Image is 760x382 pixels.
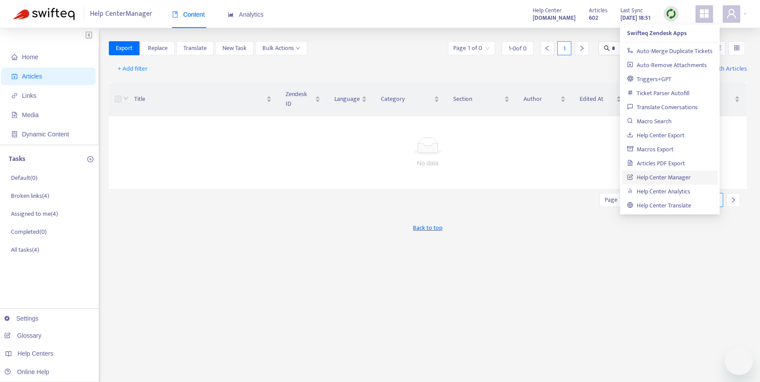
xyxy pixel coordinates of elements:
strong: Swifteq Zendesk Apps [627,28,687,38]
span: container [11,131,18,137]
a: Articles PDF Export [627,158,685,168]
span: link [11,93,18,99]
p: Default ( 0 ) [11,173,37,182]
th: Edited At [573,82,628,116]
span: New Task [222,43,247,53]
a: [DOMAIN_NAME] [533,13,576,23]
iframe: Button to launch messaging window [725,347,753,375]
button: Translate [176,41,214,55]
span: Articles [589,6,607,15]
button: Bulk Actionsdown [255,41,307,55]
th: Zendesk ID [279,82,328,116]
span: Back to top [413,223,442,232]
p: Broken links ( 4 ) [11,191,49,200]
span: Export [116,43,133,53]
span: Links [22,92,36,99]
p: Completed ( 0 ) [11,227,47,236]
th: Title [127,82,279,116]
a: Help Center Translate [627,200,691,211]
span: appstore [699,8,710,19]
a: Glossary [4,332,41,339]
img: Swifteq [13,8,75,20]
a: Help Center Manager [627,172,691,182]
span: right [730,197,736,203]
span: Category [381,94,432,104]
img: sync.dc5367851b00ba804db3.png [666,8,677,19]
th: Category [374,82,446,116]
span: left [544,45,550,51]
strong: [DATE] 18:51 [620,13,650,23]
span: Author [523,94,559,104]
strong: 602 [589,13,598,23]
span: + Add filter [118,64,148,74]
a: Translate Conversations [627,102,698,112]
span: Help Center [533,6,562,15]
span: account-book [11,73,18,79]
span: Edited At [580,94,614,104]
span: down [296,46,300,50]
span: plus-circle [87,156,93,162]
span: Media [22,111,39,118]
a: Triggers+GPT [627,74,671,84]
a: Auto-Remove Attachments [627,60,707,70]
a: Help Center Analytics [627,186,690,196]
div: 1 [557,41,571,55]
p: Assigned to me ( 4 ) [11,209,58,218]
a: Macro Search [627,116,672,126]
span: Help Center Manager [90,6,152,22]
span: Language [334,94,360,104]
span: right [579,45,585,51]
span: Help Centers [18,350,54,357]
span: file-image [11,112,18,118]
span: Content [172,11,205,18]
div: No data [119,158,737,168]
p: All tasks ( 4 ) [11,245,39,254]
span: book [172,11,178,18]
span: Last Sync [620,6,643,15]
span: Section [453,94,502,104]
a: Ticket Parser Autofill [627,88,689,98]
span: home [11,54,18,60]
th: Section [446,82,516,116]
button: Replace [141,41,175,55]
span: Bulk Actions [262,43,300,53]
span: Dynamic Content [22,131,69,138]
span: Zendesk ID [286,89,314,109]
span: Translate [183,43,207,53]
button: Export [109,41,140,55]
button: + Add filter [111,62,154,76]
span: Title [134,94,265,104]
span: area-chart [228,11,234,18]
span: user [726,8,737,19]
a: Auto-Merge Duplicate Tickets [627,46,713,56]
span: Articles [22,73,42,80]
span: search [604,45,610,51]
a: Settings [4,315,39,322]
button: New Task [215,41,254,55]
span: Replace [148,43,168,53]
span: 1 - 0 of 0 [509,44,527,53]
th: Author [516,82,573,116]
span: Analytics [228,11,264,18]
a: Help Center Export [627,130,685,140]
th: Language [327,82,374,116]
p: Tasks [9,154,25,164]
span: Home [22,54,38,61]
span: down [123,96,129,101]
a: Online Help [4,368,49,375]
a: Macros Export [627,144,674,154]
